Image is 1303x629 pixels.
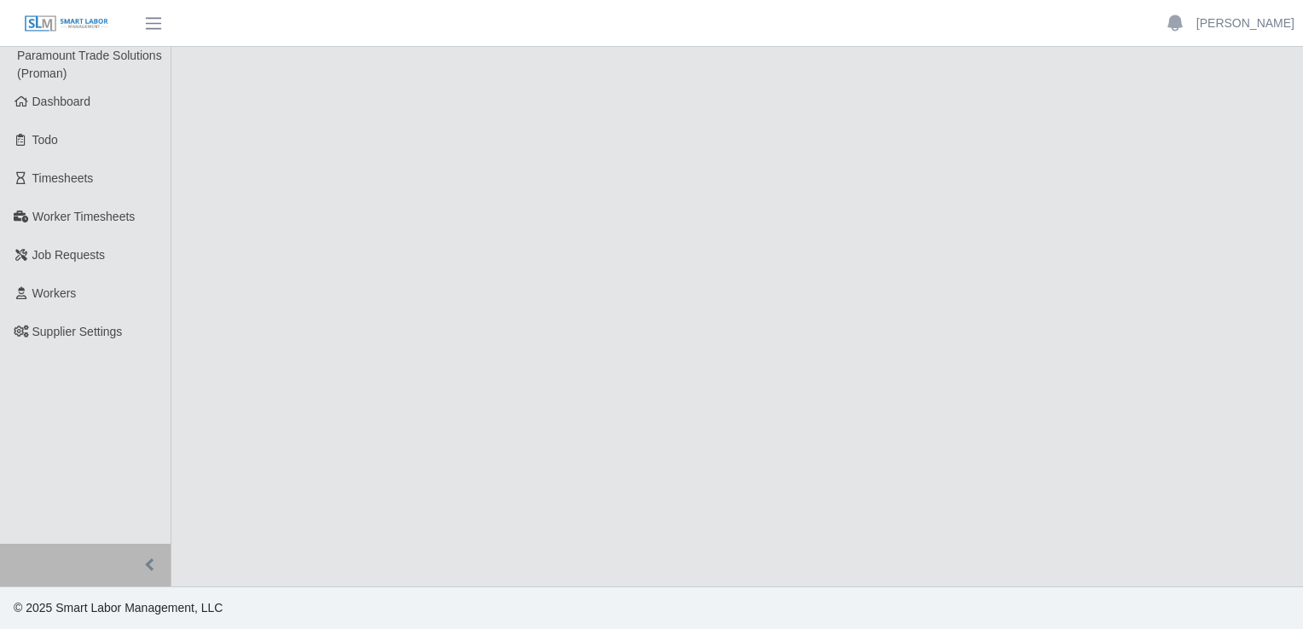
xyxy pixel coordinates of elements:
span: Job Requests [32,248,106,262]
span: © 2025 Smart Labor Management, LLC [14,601,223,615]
a: [PERSON_NAME] [1196,14,1294,32]
span: Worker Timesheets [32,210,135,223]
span: Paramount Trade Solutions (Proman) [17,49,162,80]
span: Todo [32,133,58,147]
span: Timesheets [32,171,94,185]
span: Workers [32,286,77,300]
img: SLM Logo [24,14,109,33]
span: Dashboard [32,95,91,108]
span: Supplier Settings [32,325,123,338]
